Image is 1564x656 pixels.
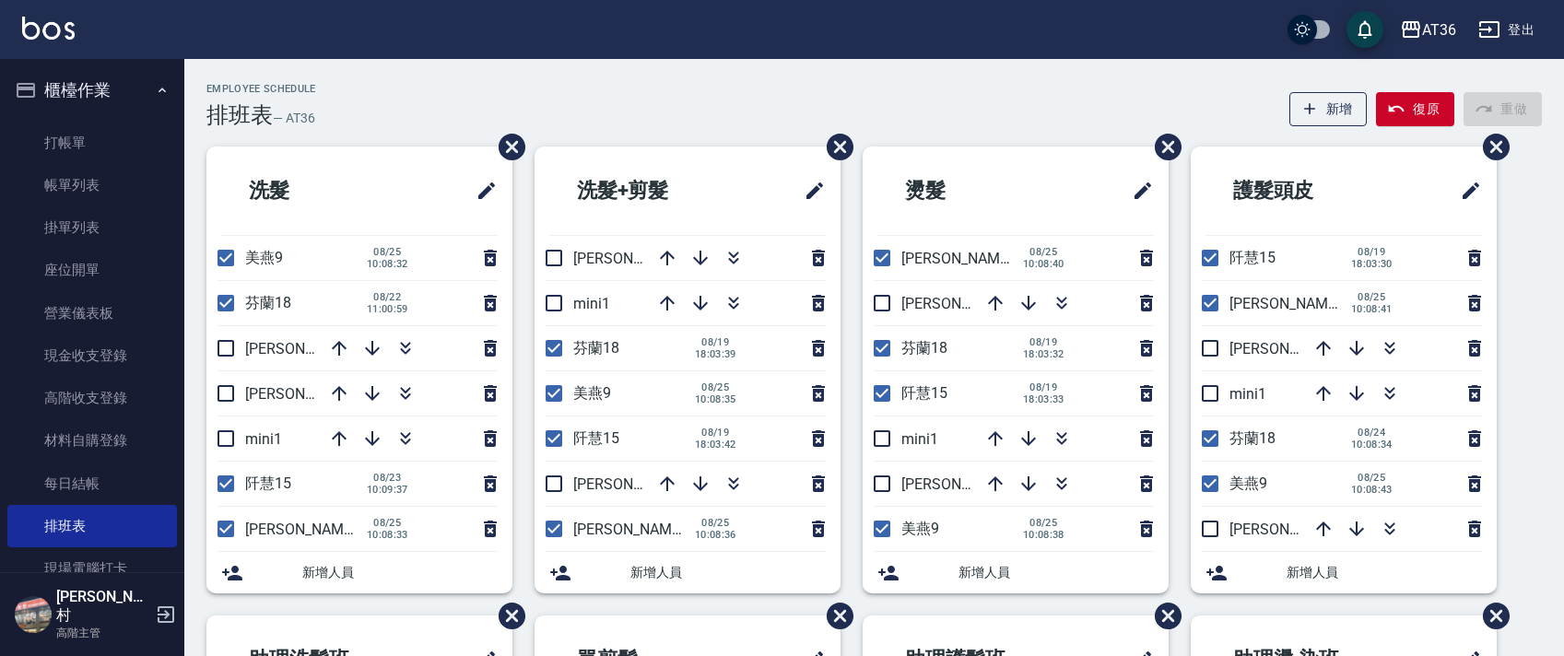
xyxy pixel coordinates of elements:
[7,419,177,462] a: 材料自購登錄
[877,158,1047,224] h2: 燙髮
[56,588,150,625] h5: [PERSON_NAME]村
[7,334,177,377] a: 現金收支登錄
[367,291,408,303] span: 08/22
[15,596,52,633] img: Person
[1023,381,1064,393] span: 08/19
[863,552,1169,593] div: 新增人員
[1141,120,1184,174] span: 刪除班表
[695,336,736,348] span: 08/19
[56,625,150,641] p: 高階主管
[1376,92,1454,126] button: 復原
[1229,474,1267,492] span: 美燕9
[367,303,408,315] span: 11:00:59
[901,339,947,357] span: 芬蘭18
[1351,484,1393,496] span: 10:08:43
[1023,529,1064,541] span: 10:08:38
[367,246,408,258] span: 08/25
[7,249,177,291] a: 座位開單
[245,294,291,311] span: 芬蘭18
[206,102,273,128] h3: 排班表
[7,463,177,505] a: 每日結帳
[1229,249,1276,266] span: 阡慧15
[1023,246,1064,258] span: 08/25
[573,521,692,538] span: [PERSON_NAME]6
[1229,340,1357,357] span: [PERSON_NAME]11
[695,427,736,439] span: 08/19
[1422,18,1456,41] div: AT36
[630,563,826,582] span: 新增人員
[1351,258,1393,270] span: 18:03:30
[302,563,498,582] span: 新增人員
[901,295,1029,312] span: [PERSON_NAME]16
[1469,120,1512,174] span: 刪除班表
[245,340,372,357] span: [PERSON_NAME]11
[7,164,177,206] a: 帳單列表
[245,521,364,538] span: [PERSON_NAME]6
[573,429,619,447] span: 阡慧15
[485,120,528,174] span: 刪除班表
[1205,158,1395,224] h2: 護髮頭皮
[1023,517,1064,529] span: 08/25
[695,517,736,529] span: 08/25
[7,377,177,419] a: 高階收支登錄
[1121,169,1154,213] span: 修改班表的標題
[1351,472,1393,484] span: 08/25
[573,475,700,493] span: [PERSON_NAME]16
[245,430,282,448] span: mini1
[901,475,1029,493] span: [PERSON_NAME]11
[1023,348,1064,360] span: 18:03:32
[901,430,938,448] span: mini1
[1023,258,1064,270] span: 10:08:40
[1191,552,1497,593] div: 新增人員
[901,384,947,402] span: 阡慧15
[245,385,372,403] span: [PERSON_NAME]16
[695,381,736,393] span: 08/25
[206,552,512,593] div: 新增人員
[1229,295,1348,312] span: [PERSON_NAME]6
[273,109,315,128] h6: — AT36
[1351,291,1393,303] span: 08/25
[1471,13,1542,47] button: 登出
[573,339,619,357] span: 芬蘭18
[1346,11,1383,48] button: save
[367,472,408,484] span: 08/23
[206,83,316,95] h2: Employee Schedule
[901,520,939,537] span: 美燕9
[367,517,408,529] span: 08/25
[695,529,736,541] span: 10:08:36
[813,120,856,174] span: 刪除班表
[1393,11,1464,49] button: AT36
[813,589,856,643] span: 刪除班表
[485,589,528,643] span: 刪除班表
[695,393,736,405] span: 10:08:35
[535,552,841,593] div: 新增人員
[22,17,75,40] img: Logo
[7,292,177,334] a: 營業儀表板
[1351,439,1393,451] span: 10:08:34
[367,529,408,541] span: 10:08:33
[7,122,177,164] a: 打帳單
[1469,589,1512,643] span: 刪除班表
[7,66,177,114] button: 櫃檯作業
[1023,393,1064,405] span: 18:03:33
[245,249,283,266] span: 美燕9
[1287,563,1482,582] span: 新增人員
[1351,427,1393,439] span: 08/24
[695,439,736,451] span: 18:03:42
[573,384,611,402] span: 美燕9
[793,169,826,213] span: 修改班表的標題
[1351,246,1393,258] span: 08/19
[367,258,408,270] span: 10:08:32
[1229,429,1276,447] span: 芬蘭18
[573,295,610,312] span: mini1
[367,484,408,496] span: 10:09:37
[549,158,744,224] h2: 洗髮+剪髮
[901,250,1020,267] span: [PERSON_NAME]6
[695,348,736,360] span: 18:03:39
[1449,169,1482,213] span: 修改班表的標題
[1289,92,1368,126] button: 新增
[245,474,291,492] span: 阡慧15
[1229,521,1357,538] span: [PERSON_NAME]16
[573,250,700,267] span: [PERSON_NAME]11
[7,505,177,547] a: 排班表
